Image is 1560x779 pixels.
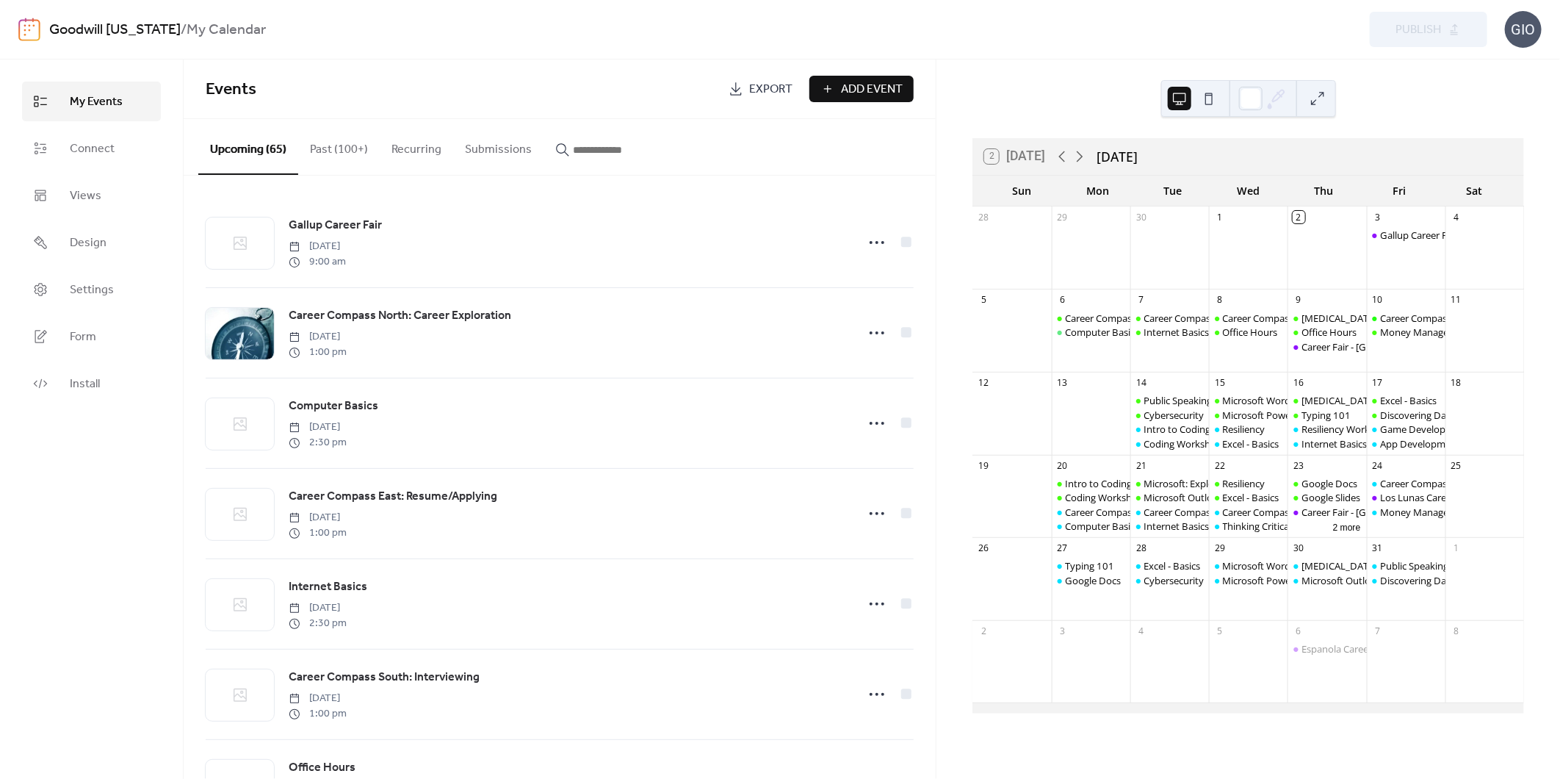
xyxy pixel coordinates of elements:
div: 27 [1056,542,1069,555]
div: Excel - Basics [1209,491,1288,504]
div: Intro to Coding [1052,477,1130,490]
div: 21 [1135,459,1147,472]
div: 11 [1450,294,1462,306]
div: Tue [1135,176,1211,206]
span: Install [70,376,100,393]
div: 15 [1214,377,1227,389]
div: Google Docs [1052,574,1130,587]
div: 7 [1371,625,1384,637]
div: Discovering Data [1380,409,1455,422]
div: Microsoft Outlook [1301,574,1382,587]
div: Career Compass West: Your New Job [1367,477,1445,490]
div: Microsoft Word [1223,394,1291,407]
div: Los Lunas Career Fair [1367,491,1445,504]
div: 14 [1135,377,1147,389]
div: Fri [1362,176,1437,206]
div: 3 [1056,625,1069,637]
div: Cybersecurity [1144,409,1205,422]
div: Excel - Basics [1367,394,1445,407]
div: Excel - Basics [1209,437,1288,450]
div: Google Docs [1301,477,1357,490]
div: 8 [1214,294,1227,306]
div: Google Docs [1065,574,1121,587]
span: [DATE] [289,691,347,706]
div: Internet Basics [1130,520,1209,533]
div: Sat [1437,176,1512,206]
div: 28 [978,211,990,223]
div: Microsoft: Explorer [1144,477,1227,490]
span: Add Event [841,81,903,98]
a: Office Hours [289,758,355,778]
div: 13 [1056,377,1069,389]
div: Microsoft Outlook [1144,491,1224,504]
div: [MEDICAL_DATA] Workshop [1301,559,1425,572]
div: Resiliency [1209,423,1288,436]
div: Microsoft PowerPoint [1223,409,1318,422]
span: Office Hours [289,759,355,777]
div: Internet Basics [1144,520,1210,533]
div: 5 [978,294,990,306]
a: Design [22,223,161,262]
div: Resiliency [1223,423,1265,436]
div: Career Fair - [GEOGRAPHIC_DATA] [1301,340,1451,353]
div: 8 [1450,625,1462,637]
button: Past (100+) [298,119,380,173]
a: Career Compass South: Interviewing [289,668,480,687]
span: Form [70,329,96,346]
a: Career Compass East: Resume/Applying [289,487,497,506]
div: Microsoft PowerPoint [1223,574,1318,587]
div: Discovering Data [1367,409,1445,422]
div: 12 [978,377,990,389]
div: Excel - Basics [1380,394,1437,407]
div: Public Speaking Intro [1130,394,1209,407]
a: Add Event [809,76,914,102]
div: 29 [1214,542,1227,555]
div: Money Management [1380,506,1472,519]
span: Events [206,73,256,106]
div: Google Slides [1288,491,1366,504]
div: Money Management [1380,326,1472,339]
div: Resiliency Workshop [1288,423,1366,436]
div: 30 [1293,542,1305,555]
div: Public Speaking Intro [1367,559,1445,572]
a: Internet Basics [289,578,367,597]
div: Coding Workshop [1144,437,1223,450]
div: 6 [1293,625,1305,637]
span: Gallup Career Fair [289,217,382,234]
a: Settings [22,270,161,309]
div: 26 [978,542,990,555]
div: Internet Basics [1144,326,1210,339]
a: Gallup Career Fair [289,216,382,235]
div: Coding Workshop [1130,437,1209,450]
div: Microsoft PowerPoint [1209,574,1288,587]
div: Career Compass South: Interview/Soft Skills [1209,506,1288,519]
div: Intro to Coding [1065,477,1132,490]
span: [DATE] [289,329,347,345]
div: Stress Management Workshop [1288,394,1366,407]
div: Typing 101 [1052,559,1130,572]
div: Career Compass East: Resume/Applying [1130,506,1209,519]
div: Career Compass South: Interviewing [1223,312,1382,325]
div: [DATE] [1097,147,1138,166]
div: Computer Basics [1065,326,1139,339]
a: Career Compass North: Career Exploration [289,306,511,326]
button: Recurring [380,119,453,173]
div: Cybersecurity [1144,574,1205,587]
div: 19 [978,459,990,472]
div: Thinking Critically [1209,520,1288,533]
div: Gallup Career Fair [1367,229,1445,242]
div: Internet Basics [1130,326,1209,339]
div: Internet Basics [1288,437,1366,450]
div: Typing 101 [1288,409,1366,422]
div: Resiliency [1223,477,1265,490]
div: Espanola Career Fair [1301,642,1390,656]
div: Google Slides [1301,491,1360,504]
span: Settings [70,281,114,299]
span: Career Compass East: Resume/Applying [289,488,497,506]
span: Internet Basics [289,578,367,596]
div: Coding Workshop [1065,491,1144,504]
div: Computer Basics [1065,520,1139,533]
span: 1:00 pm [289,706,347,722]
div: 29 [1056,211,1069,223]
div: Money Management [1367,506,1445,519]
